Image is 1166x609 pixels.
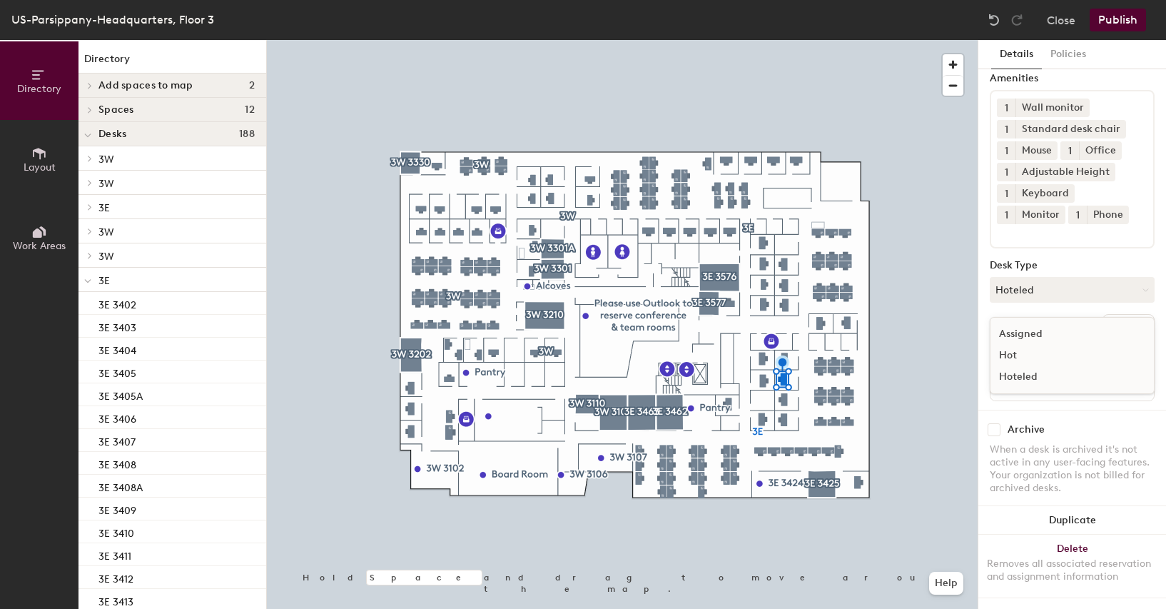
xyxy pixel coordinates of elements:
[1102,314,1155,338] button: Ungroup
[13,240,66,252] span: Work Areas
[98,386,143,403] p: 3E 3405A
[1090,9,1146,31] button: Publish
[1010,13,1024,27] img: Redo
[98,341,136,357] p: 3E 3404
[1015,184,1075,203] div: Keyboard
[1015,163,1115,181] div: Adjustable Height
[1047,9,1075,31] button: Close
[997,206,1015,224] button: 1
[98,455,136,471] p: 3E 3408
[98,251,114,263] span: 3W
[929,572,963,595] button: Help
[1005,208,1008,223] span: 1
[78,51,266,74] h1: Directory
[1015,120,1126,139] div: Standard desk chair
[249,80,255,91] span: 2
[997,120,1015,139] button: 1
[17,83,61,95] span: Directory
[990,443,1155,495] div: When a desk is archived it's not active in any user-facing features. Your organization is not bil...
[1079,141,1122,160] div: Office
[1005,122,1008,137] span: 1
[1042,40,1095,69] button: Policies
[98,500,136,517] p: 3E 3409
[987,13,1001,27] img: Undo
[239,129,255,140] span: 188
[990,260,1155,271] div: Desk Type
[1068,206,1087,224] button: 1
[98,546,131,563] p: 3E 3411
[1015,141,1058,160] div: Mouse
[98,592,133,608] p: 3E 3413
[997,141,1015,160] button: 1
[1087,206,1129,224] div: Phone
[98,318,136,334] p: 3E 3403
[997,163,1015,181] button: 1
[990,345,1133,366] div: Hot
[1005,165,1008,180] span: 1
[98,363,136,380] p: 3E 3405
[98,295,136,311] p: 3E 3402
[991,40,1042,69] button: Details
[98,478,143,494] p: 3E 3408A
[1005,144,1008,158] span: 1
[990,277,1155,303] button: Hoteled
[98,275,110,287] span: 3E
[245,104,255,116] span: 12
[98,104,134,116] span: Spaces
[1008,424,1045,436] div: Archive
[24,161,56,173] span: Layout
[11,11,214,29] div: US-Parsippany-Headquarters, Floor 3
[1015,206,1065,224] div: Monitor
[978,535,1166,598] button: DeleteRemoves all associated reservation and assignment information
[98,80,193,91] span: Add spaces to map
[990,73,1155,84] div: Amenities
[987,558,1157,583] div: Removes all associated reservation and assignment information
[1068,144,1072,158] span: 1
[98,153,114,166] span: 3W
[1076,208,1080,223] span: 1
[98,569,133,585] p: 3E 3412
[98,226,114,238] span: 3W
[990,366,1133,388] div: Hoteled
[1015,99,1090,117] div: Wall monitor
[98,432,136,448] p: 3E 3407
[1005,186,1008,201] span: 1
[997,184,1015,203] button: 1
[1060,141,1079,160] button: 1
[997,99,1015,117] button: 1
[990,323,1133,345] div: Assigned
[98,409,136,426] p: 3E 3406
[98,178,114,190] span: 3W
[98,129,126,140] span: Desks
[978,506,1166,535] button: Duplicate
[98,523,134,540] p: 3E 3410
[1005,101,1008,116] span: 1
[98,202,110,214] span: 3E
